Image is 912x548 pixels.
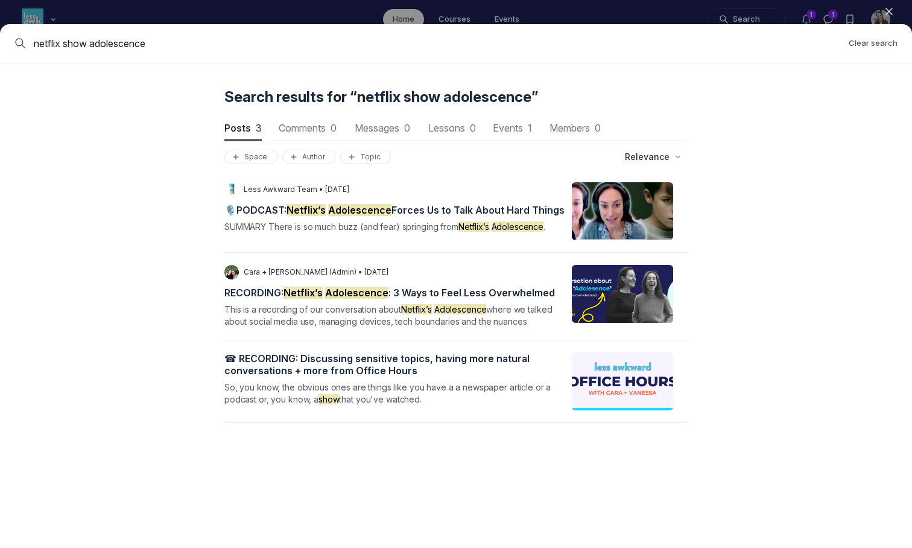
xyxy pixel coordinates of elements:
h4: Search results for “netflix show adolescence” [224,88,688,107]
span: ☎ R E C O R D I N G : D i s c u s s i n g s e n s i t i v e t o p i c s , h a v i n g m o r e n a... [224,352,530,377]
input: Search or ask a question [34,36,839,51]
button: Space [224,150,277,164]
span: 0 [404,122,410,134]
span: Cara + [PERSON_NAME] (Admin) • [DATE] [244,267,388,277]
span: So, you know, the obvious ones are things like you have a a newspaper article or a podcast or, yo... [224,382,551,404]
mark: Adolescence [434,304,487,314]
button: Author [282,150,335,164]
span: Lessons [426,123,477,133]
span: Posts [224,123,262,133]
button: Comments0 [276,116,338,141]
span: 0 [331,122,337,134]
span: RECORDING: : 3 Ways to Feel Less Overwhelmed [224,287,555,299]
button: Lessons0 [426,116,477,141]
button: Relevance [618,146,688,168]
span: 🎙️PODCAST: Forces Us to Talk About Hard Things [224,204,565,216]
span: Relevance [625,151,670,163]
a: Cara + [PERSON_NAME] (Admin) • [DATE]RECORDING:Netflix’s Adolescence: 3 Ways to Feel Less Overwhe... [224,265,688,328]
mark: Netflix’s [401,304,432,314]
button: Clear search [849,37,898,49]
span: Less Awkward Team • [DATE] [244,185,349,194]
button: Events1 [492,116,533,141]
button: Topic [340,150,391,164]
mark: Netflix’s [458,221,489,232]
a: ☎ RECORDING: Discussing sensitive topics, having more natural conversations + more from Office Ho... [224,352,688,410]
span: This is a recording of our conversation about where we talked about social media use, managing de... [224,304,552,327]
button: Posts3 [224,116,262,141]
span: Comments [276,123,338,133]
span: Messages [353,123,412,133]
span: 0 [470,122,476,134]
mark: show [318,394,339,404]
mark: Adolescence [328,204,391,216]
div: Author [288,152,330,162]
a: Less Awkward Team • [DATE]🎙️PODCAST:Netflix’s AdolescenceForces Us to Talk About Hard ThingsSUMMA... [224,182,688,240]
div: Topic [346,152,385,162]
mark: Adolescence [492,221,544,232]
mark: Netflix’s [287,204,326,216]
div: Space [230,152,272,162]
mark: Adolescence [325,287,388,299]
span: 1 [528,122,532,134]
span: Events [492,123,533,133]
span: 3 [256,122,262,134]
span: Members [547,123,603,133]
mark: Netflix’s [283,287,323,299]
span: SUMMARY There is so much buzz (and fear) springing from . [224,221,545,232]
button: Members0 [547,116,603,141]
button: Messages0 [353,116,412,141]
span: 0 [595,122,601,134]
